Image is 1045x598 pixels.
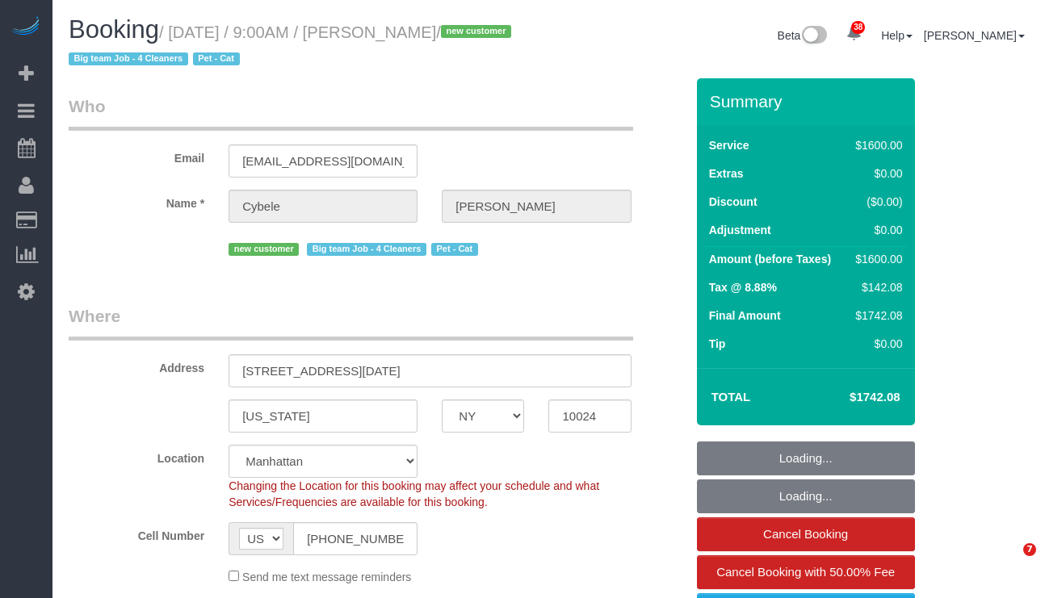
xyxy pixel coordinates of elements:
[57,522,216,544] label: Cell Number
[924,29,1025,42] a: [PERSON_NAME]
[193,52,240,65] span: Pet - Cat
[711,390,751,404] strong: Total
[69,52,188,65] span: Big team Job - 4 Cleaners
[697,517,915,551] a: Cancel Booking
[229,243,299,256] span: new customer
[242,571,411,583] span: Send me text message reminders
[57,144,216,166] label: Email
[548,399,631,433] input: Zip Code
[716,565,895,579] span: Cancel Booking with 50.00% Fee
[1023,543,1036,556] span: 7
[850,194,902,210] div: ($0.00)
[69,15,159,44] span: Booking
[293,522,418,555] input: Cell Number
[431,243,478,256] span: Pet - Cat
[850,251,902,267] div: $1600.00
[229,190,418,223] input: First Name
[57,190,216,211] label: Name *
[69,23,516,69] small: / [DATE] / 9:00AM / [PERSON_NAME]
[802,391,900,404] h4: $1742.08
[990,543,1029,582] iframe: Intercom live chat
[850,336,902,352] div: $0.00
[10,16,42,39] img: Automaid Logo
[709,307,781,324] label: Final Amount
[709,194,758,210] label: Discount
[709,222,771,238] label: Adjustment
[851,21,865,34] span: 38
[69,304,633,341] legend: Where
[881,29,913,42] a: Help
[709,251,831,267] label: Amount (before Taxes)
[229,144,418,178] input: Email
[838,16,870,52] a: 38
[57,445,216,466] label: Location
[709,279,777,295] label: Tax @ 8.88%
[307,243,426,256] span: Big team Job - 4 Cleaners
[850,165,902,182] div: $0.00
[709,336,726,352] label: Tip
[69,94,633,131] legend: Who
[710,92,907,111] h3: Summary
[778,29,828,42] a: Beta
[57,354,216,376] label: Address
[229,399,418,433] input: City
[850,307,902,324] div: $1742.08
[441,25,511,38] span: new customer
[850,279,902,295] div: $142.08
[697,555,915,589] a: Cancel Booking with 50.00% Fee
[850,137,902,153] div: $1600.00
[709,137,749,153] label: Service
[229,479,599,508] span: Changing the Location for this booking may affect your schedule and what Services/Frequencies are...
[800,26,827,47] img: New interface
[850,222,902,238] div: $0.00
[709,165,744,182] label: Extras
[442,190,631,223] input: Last Name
